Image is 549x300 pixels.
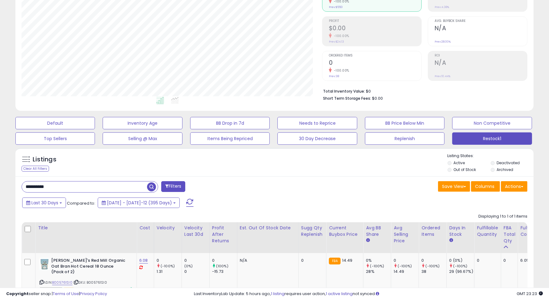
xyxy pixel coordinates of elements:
[6,291,29,297] strong: Copyright
[33,155,56,164] h5: Listings
[323,96,371,101] b: Short Term Storage Fees:
[517,291,543,297] span: 2025-08-12 23:23 GMT
[184,258,209,263] div: 0
[52,280,72,285] a: B005761SI0
[453,160,465,165] label: Active
[103,117,182,129] button: Inventory Age
[478,214,527,219] div: Displaying 1 to 1 of 1 items
[497,160,520,165] label: Deactivated
[157,225,179,231] div: Velocity
[329,59,421,68] h2: 0
[190,132,270,145] button: Items Being Repriced
[301,225,324,238] div: Sugg Qty Replenish
[520,258,542,263] div: 6.05
[323,87,523,94] li: $0
[212,258,237,263] div: 0
[520,225,544,238] div: Fulfillment Cost
[394,225,416,244] div: Avg Selling Price
[80,291,107,297] a: Privacy Policy
[394,269,419,274] div: 14.49
[67,200,95,206] span: Compared to:
[435,59,527,68] h2: N/A
[329,54,421,57] span: Ordered Items
[329,225,361,238] div: Current Buybox Price
[184,225,207,238] div: Velocity Last 30d
[452,132,532,145] button: Restock1
[107,200,172,206] span: [DATE] - [DATE]-12 (395 Days)
[448,153,534,159] p: Listing States:
[372,95,383,101] span: $0.00
[453,167,476,172] label: Out of Stock
[449,258,474,263] div: 0 (0%)
[435,40,451,44] small: Prev: 28.00%
[449,269,474,274] div: 29 (96.67%)
[301,258,322,263] div: 0
[161,264,175,269] small: (-100%)
[161,181,185,192] button: Filters
[449,238,453,243] small: Days In Stock.
[449,225,472,238] div: Days In Stock
[329,258,340,265] small: FBA
[435,5,449,9] small: Prev: 4.38%
[501,181,527,192] button: Actions
[326,291,353,297] a: 1 active listing
[394,258,419,263] div: 0
[139,257,148,264] a: 6.08
[477,258,496,263] div: 0
[366,269,391,274] div: 28%
[504,225,515,244] div: FBA Total Qty
[435,25,527,33] h2: N/A
[426,264,440,269] small: (-100%)
[31,200,58,206] span: Last 30 Days
[157,258,182,263] div: 0
[438,181,470,192] button: Save View
[421,269,446,274] div: 38
[98,198,180,208] button: [DATE] - [DATE]-12 (395 Days)
[190,117,270,129] button: BB Drop in 7d
[277,117,357,129] button: Needs to Reprice
[298,222,326,253] th: Please note that this number is a calculation based on your required days of coverage and your ve...
[212,269,237,274] div: -15.73
[471,181,500,192] button: Columns
[329,19,421,23] span: Profit
[240,258,294,263] p: N/A
[15,117,95,129] button: Default
[240,225,296,231] div: Est. Out Of Stock Date
[103,132,182,145] button: Selling @ Max
[366,225,388,238] div: Avg BB Share
[332,68,349,73] small: -100.00%
[184,264,193,269] small: (0%)
[6,291,107,297] div: seller snap | |
[477,225,498,238] div: Fulfillable Quantity
[139,225,151,231] div: Cost
[38,225,134,231] div: Title
[73,280,107,285] span: | SKU: B005761SI0
[277,132,357,145] button: 30 Day Decrease
[435,74,450,78] small: Prev: 10.44%
[453,264,468,269] small: (-100%)
[365,132,445,145] button: Replenish
[365,117,445,129] button: BB Price Below Min
[435,54,527,57] span: ROI
[475,183,494,190] span: Columns
[22,198,66,208] button: Last 30 Days
[22,166,49,172] div: Clear All Filters
[435,19,527,23] span: Avg. Buybox Share
[421,258,446,263] div: 0
[497,167,513,172] label: Archived
[329,74,339,78] small: Prev: 38
[329,25,421,33] h2: $0.00
[366,238,370,243] small: Avg BB Share.
[323,89,365,94] b: Total Inventory Value:
[39,258,50,270] img: 41h-IIlc2xL._SL40_.jpg
[342,257,353,263] span: 14.49
[329,5,343,9] small: Prev: $550
[329,40,344,44] small: Prev: $24.13
[15,132,95,145] button: Top Sellers
[366,258,391,263] div: 0%
[212,225,235,244] div: Profit After Returns
[157,269,182,274] div: 1.31
[184,269,209,274] div: 0
[51,258,126,277] b: [PERSON_NAME]'s Red Mill Organic Oat Bran Hot Cereal 18 Ounce (Pack of 2)
[398,264,412,269] small: (-100%)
